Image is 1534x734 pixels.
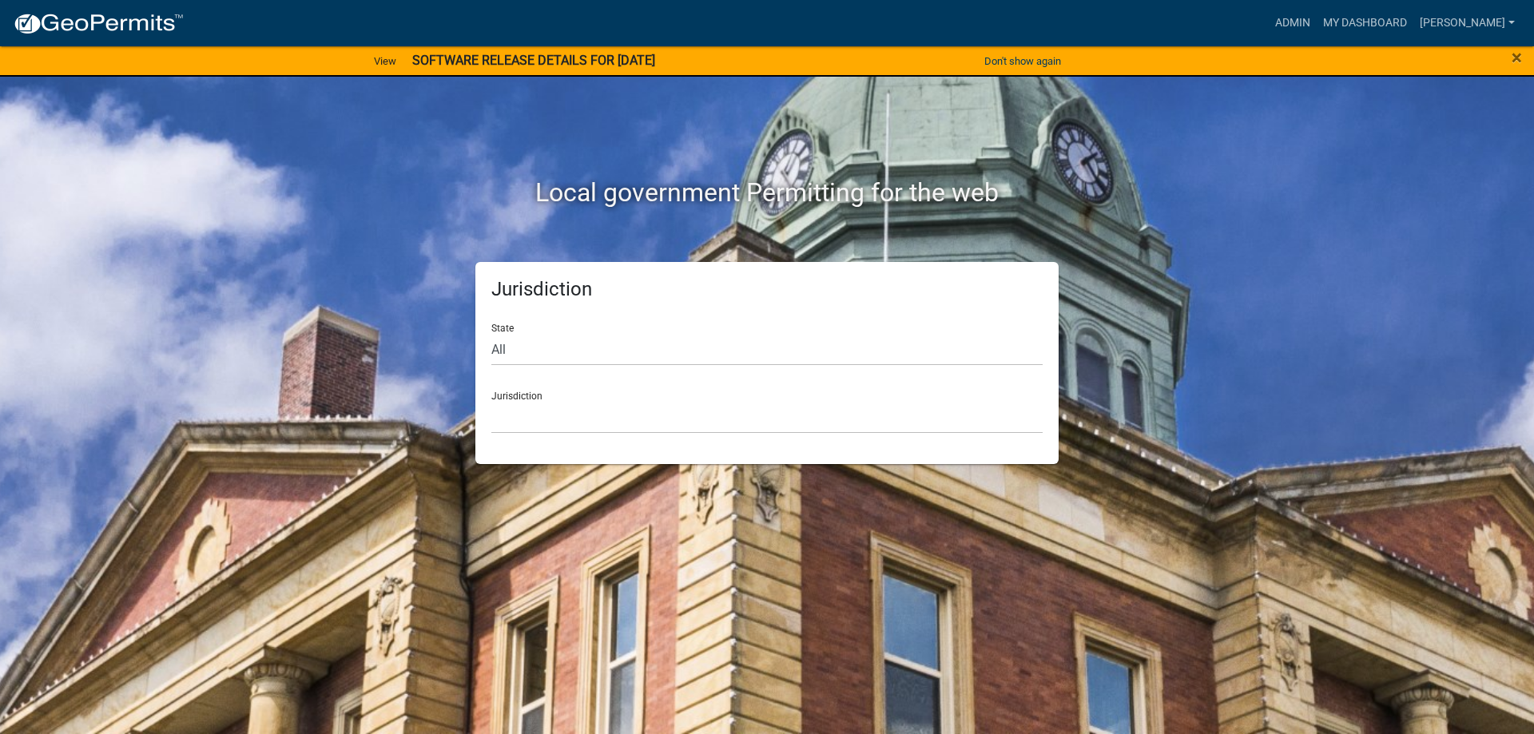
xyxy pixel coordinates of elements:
span: × [1512,46,1522,69]
h5: Jurisdiction [491,278,1043,301]
h2: Local government Permitting for the web [324,177,1210,208]
a: Admin [1269,8,1317,38]
a: View [368,48,403,74]
a: My Dashboard [1317,8,1413,38]
a: [PERSON_NAME] [1413,8,1521,38]
button: Close [1512,48,1522,67]
strong: SOFTWARE RELEASE DETAILS FOR [DATE] [412,53,655,68]
button: Don't show again [978,48,1067,74]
